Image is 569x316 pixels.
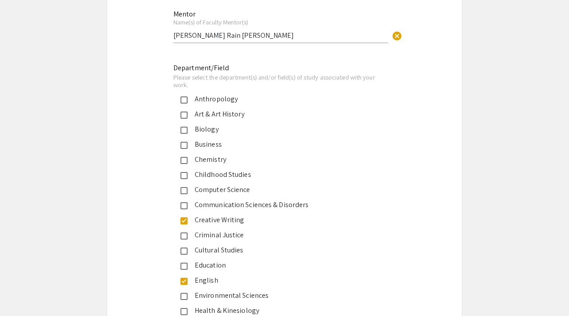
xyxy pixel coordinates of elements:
div: Criminal Justice [188,230,374,240]
iframe: Chat [7,276,38,309]
div: Name(s) of Faculty Mentor(s) [173,18,388,26]
div: Childhood Studies [188,169,374,180]
mat-label: Department/Field [173,63,229,72]
input: Type Here [173,31,388,40]
div: Business [188,139,374,150]
div: Cultural Studies [188,245,374,256]
div: Education [188,260,374,271]
mat-label: Mentor [173,9,196,19]
div: English [188,275,374,286]
div: Creative Writing [188,215,374,225]
div: Computer Science [188,184,374,195]
div: Biology [188,124,374,135]
span: cancel [392,31,402,41]
div: Chemistry [188,154,374,165]
div: Anthropology [188,94,374,104]
div: Please select the department(s) and/or field(s) of study associated with your work. [173,73,381,89]
div: Communication Sciences & Disorders [188,200,374,210]
div: Environmental Sciences [188,290,374,301]
div: Health & Kinesiology [188,305,374,316]
button: Clear [388,26,406,44]
div: Art & Art History [188,109,374,120]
